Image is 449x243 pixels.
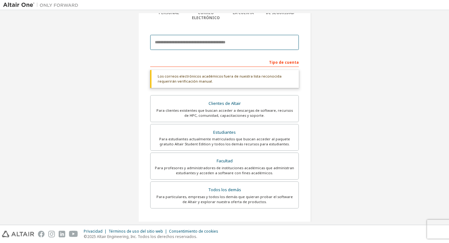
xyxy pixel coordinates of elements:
[84,229,108,234] div: Privacidad
[154,128,295,137] div: Estudiantes
[150,218,299,228] div: Tu perfil
[154,157,295,165] div: Facultad
[154,186,295,194] div: Todos los demás
[38,231,45,237] img: facebook.svg
[154,194,295,204] div: Para particulares, empresas y todos los demás que quieran probar el software de Altair y explorar...
[48,231,55,237] img: instagram.svg
[59,231,65,237] img: linkedin.svg
[3,2,82,8] img: Altair Uno
[154,108,295,118] div: Para clientes existentes que buscan acceder a descargas de software, recursos de HPC, comunidad, ...
[150,57,299,67] div: Tipo de cuenta
[154,165,295,175] div: Para profesores y administradores de instituciones académicas que administran estudiantes y acced...
[2,231,34,237] img: altair_logo.svg
[154,137,295,147] div: Para estudiantes actualmente matriculados que buscan acceder al paquete gratuito Altair Student E...
[154,99,295,108] div: Clientes de Altair
[150,70,299,88] div: Los correos electrónicos académicos fuera de nuestra lista reconocida requerirán verificación man...
[87,234,197,239] font: 2025 Altair Engineering, Inc. Todos los derechos reservados.
[169,229,222,234] div: Consentimiento de cookies
[69,231,78,237] img: youtube.svg
[108,229,169,234] div: Términos de uso del sitio web
[84,234,222,239] p: ©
